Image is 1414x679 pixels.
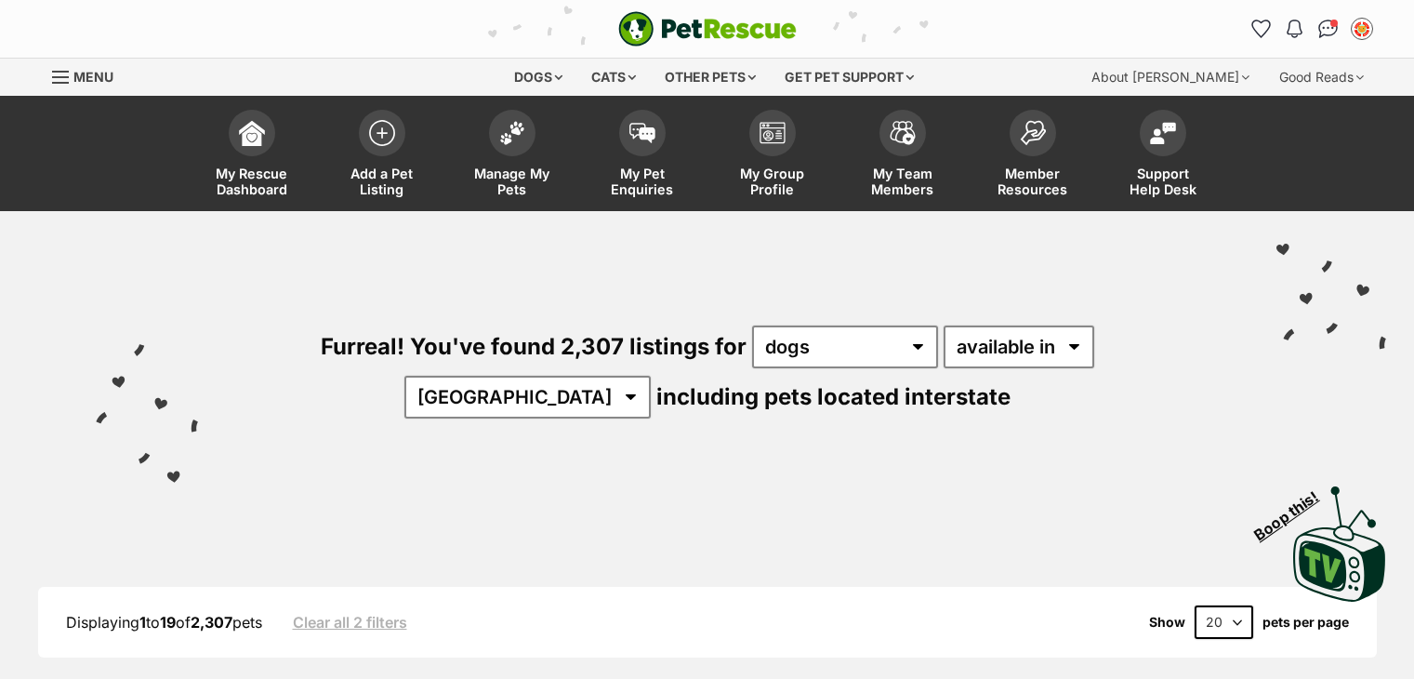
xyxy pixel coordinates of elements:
div: Other pets [652,59,769,96]
a: Menu [52,59,126,92]
img: chat-41dd97257d64d25036548639549fe6c8038ab92f7586957e7f3b1b290dea8141.svg [1318,20,1338,38]
div: Good Reads [1266,59,1377,96]
img: Sharon McNaught profile pic [1353,20,1371,38]
span: Support Help Desk [1121,166,1205,197]
div: Cats [578,59,649,96]
span: Manage My Pets [470,166,554,197]
img: team-members-icon-5396bd8760b3fe7c0b43da4ab00e1e3bb1a5d9ba89233759b79545d2d3fc5d0d.svg [890,121,916,145]
a: My Team Members [838,100,968,211]
img: member-resources-icon-8e73f808a243e03378d46382f2149f9095a855e16c252ad45f914b54edf8863c.svg [1020,120,1046,145]
img: logo-e224e6f780fb5917bec1dbf3a21bbac754714ae5b6737aabdf751b685950b380.svg [618,11,797,47]
a: My Pet Enquiries [577,100,707,211]
a: Manage My Pets [447,100,577,211]
span: My Pet Enquiries [601,166,684,197]
span: My Group Profile [731,166,814,197]
img: manage-my-pets-icon-02211641906a0b7f246fdf0571729dbe1e7629f14944591b6c1af311fb30b64b.svg [499,121,525,145]
a: Clear all 2 filters [293,614,407,631]
img: dashboard-icon-eb2f2d2d3e046f16d808141f083e7271f6b2e854fb5c12c21221c1fb7104beca.svg [239,120,265,146]
div: About [PERSON_NAME] [1078,59,1262,96]
strong: 2,307 [191,613,232,632]
span: Boop this! [1251,476,1337,543]
span: My Team Members [861,166,945,197]
a: Support Help Desk [1098,100,1228,211]
strong: 19 [160,613,176,632]
a: Favourites [1247,14,1276,44]
span: Furreal! You've found 2,307 listings for [321,333,747,360]
label: pets per page [1262,615,1349,630]
a: Boop this! [1293,470,1386,606]
button: Notifications [1280,14,1310,44]
a: My Group Profile [707,100,838,211]
div: Dogs [501,59,575,96]
span: Displaying to of pets [66,613,262,632]
button: My account [1347,14,1377,44]
span: Add a Pet Listing [340,166,424,197]
span: including pets located interstate [656,383,1011,410]
img: PetRescue TV logo [1293,486,1386,602]
a: Conversations [1314,14,1343,44]
a: Member Resources [968,100,1098,211]
span: Show [1149,615,1185,630]
span: My Rescue Dashboard [210,166,294,197]
img: notifications-46538b983faf8c2785f20acdc204bb7945ddae34d4c08c2a6579f10ce5e182be.svg [1287,20,1302,38]
img: pet-enquiries-icon-7e3ad2cf08bfb03b45e93fb7055b45f3efa6380592205ae92323e6603595dc1f.svg [629,123,655,143]
ul: Account quick links [1247,14,1377,44]
span: Menu [73,69,113,85]
img: group-profile-icon-3fa3cf56718a62981997c0bc7e787c4b2cf8bcc04b72c1350f741eb67cf2f40e.svg [760,122,786,144]
strong: 1 [139,613,146,632]
div: Get pet support [772,59,927,96]
a: Add a Pet Listing [317,100,447,211]
a: My Rescue Dashboard [187,100,317,211]
img: help-desk-icon-fdf02630f3aa405de69fd3d07c3f3aa587a6932b1a1747fa1d2bba05be0121f9.svg [1150,122,1176,144]
span: Member Resources [991,166,1075,197]
a: PetRescue [618,11,797,47]
img: add-pet-listing-icon-0afa8454b4691262ce3f59096e99ab1cd57d4a30225e0717b998d2c9b9846f56.svg [369,120,395,146]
